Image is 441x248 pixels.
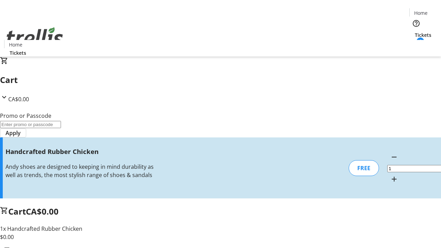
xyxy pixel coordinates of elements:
a: Tickets [409,31,437,39]
span: Home [414,9,428,17]
span: Apply [6,129,21,137]
a: Home [410,9,432,17]
span: Tickets [10,49,26,56]
button: Decrement by one [387,150,401,164]
span: Tickets [415,31,431,39]
span: CA$0.00 [26,206,59,217]
button: Cart [409,39,423,52]
h3: Handcrafted Rubber Chicken [6,147,156,156]
span: CA$0.00 [8,95,29,103]
button: Increment by one [387,172,401,186]
span: Home [9,41,22,48]
a: Tickets [4,49,32,56]
a: Home [4,41,27,48]
button: Help [409,17,423,30]
div: Andy shoes are designed to keeping in mind durability as well as trends, the most stylish range o... [6,163,156,179]
img: Orient E2E Organization b5siwY3sEU's Logo [4,20,65,54]
div: FREE [349,160,379,176]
